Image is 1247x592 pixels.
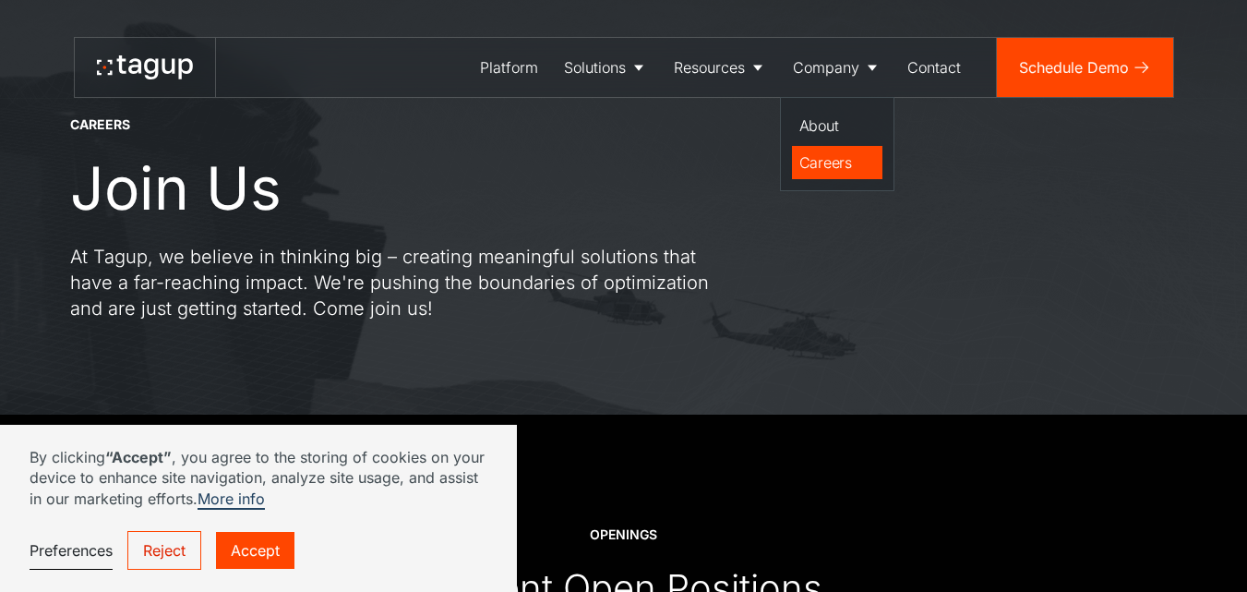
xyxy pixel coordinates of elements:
[70,115,130,134] div: CAREERS
[105,448,172,466] strong: “Accept”
[661,38,780,97] a: Resources
[70,155,282,222] h1: Join Us
[216,532,294,569] a: Accept
[907,56,961,79] div: Contact
[799,151,875,174] div: Careers
[590,526,657,544] div: OPENINGS
[1019,56,1129,79] div: Schedule Demo
[30,532,113,570] a: Preferences
[70,244,735,321] p: At Tagup, we believe in thinking big – creating meaningful solutions that have a far-reaching imp...
[792,109,882,142] a: About
[799,115,875,137] div: About
[674,56,745,79] div: Resources
[793,56,859,79] div: Company
[551,38,661,97] a: Solutions
[30,447,487,509] p: By clicking , you agree to the storing of cookies on your device to enhance site navigation, anal...
[780,97,894,191] nav: Company
[792,146,882,179] a: Careers
[127,531,201,570] a: Reject
[997,38,1173,97] a: Schedule Demo
[467,38,551,97] a: Platform
[564,56,626,79] div: Solutions
[780,38,894,97] a: Company
[894,38,974,97] a: Contact
[198,489,265,510] a: More info
[480,56,538,79] div: Platform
